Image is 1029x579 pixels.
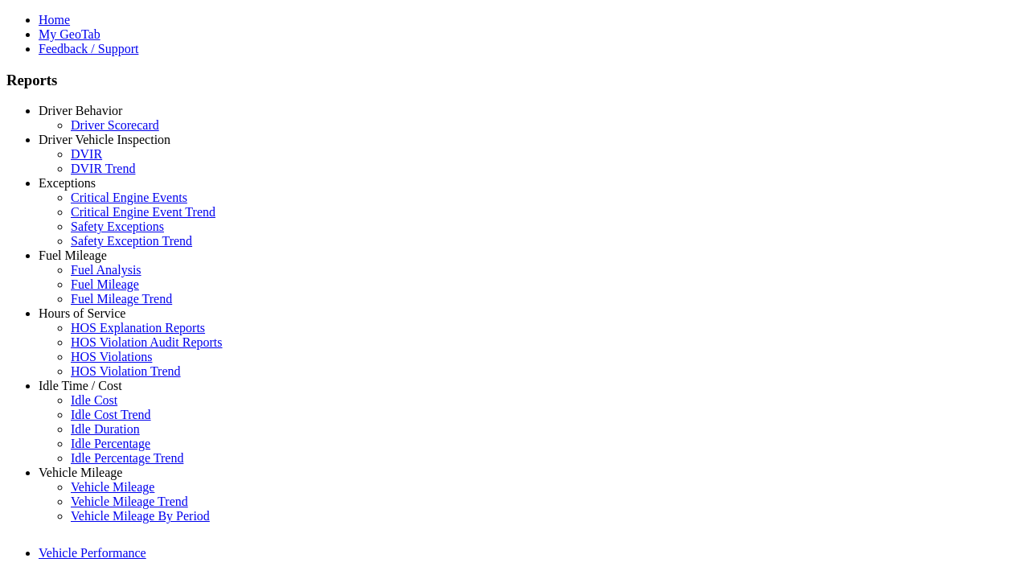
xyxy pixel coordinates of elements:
a: Idle Time / Cost [39,379,122,392]
a: HOS Violation Audit Reports [71,335,223,349]
a: Critical Engine Event Trend [71,205,215,219]
a: Idle Percentage [71,437,150,450]
a: My GeoTab [39,27,100,41]
a: Idle Percentage Trend [71,451,183,465]
a: Home [39,13,70,27]
a: Fuel Mileage [39,248,107,262]
a: Idle Cost Trend [71,408,151,421]
a: Vehicle Mileage [39,466,122,479]
a: HOS Violations [71,350,152,363]
a: Safety Exceptions [71,220,164,233]
h3: Reports [6,72,1023,89]
a: Safety Exception Trend [71,234,192,248]
a: Driver Scorecard [71,118,159,132]
a: Critical Engine Events [71,191,187,204]
a: Idle Duration [71,422,140,436]
a: Driver Vehicle Inspection [39,133,170,146]
a: Hours of Service [39,306,125,320]
a: Vehicle Performance [39,546,146,560]
a: HOS Violation Trend [71,364,181,378]
a: DVIR Trend [71,162,135,175]
a: Vehicle Mileage [71,480,154,494]
a: Feedback / Support [39,42,138,55]
a: DVIR [71,147,102,161]
a: Fuel Mileage Trend [71,292,172,306]
a: Vehicle Mileage By Period [71,509,210,523]
a: HOS Explanation Reports [71,321,205,335]
a: Driver Behavior [39,104,122,117]
a: Exceptions [39,176,96,190]
a: Idle Cost [71,393,117,407]
a: Vehicle Mileage Trend [71,495,188,508]
a: Fuel Analysis [71,263,141,277]
a: Fuel Mileage [71,277,139,291]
